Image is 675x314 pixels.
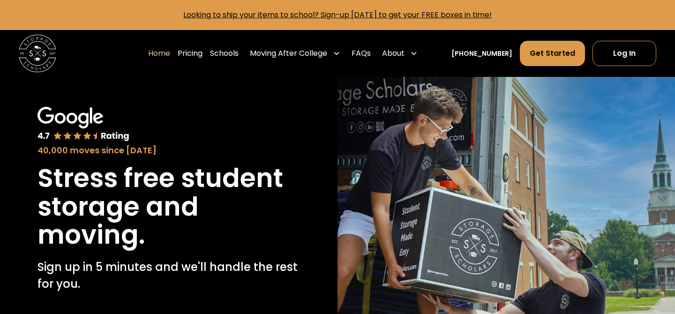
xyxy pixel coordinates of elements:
[37,144,300,157] div: 40,000 moves since [DATE]
[148,40,170,67] a: Home
[183,9,492,20] a: Looking to ship your items to school? Sign-up [DATE] to get your FREE boxes in time!
[37,107,129,142] img: Google 4.7 star rating
[37,164,300,249] h1: Stress free student storage and moving.
[178,40,202,67] a: Pricing
[210,40,239,67] a: Schools
[592,41,656,66] a: Log In
[37,259,300,292] p: Sign up in 5 minutes and we'll handle the rest for you.
[382,48,405,59] div: About
[250,48,327,59] div: Moving After College
[520,41,585,66] a: Get Started
[19,35,56,72] img: Storage Scholars main logo
[352,40,371,67] a: FAQs
[451,49,512,59] a: [PHONE_NUMBER]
